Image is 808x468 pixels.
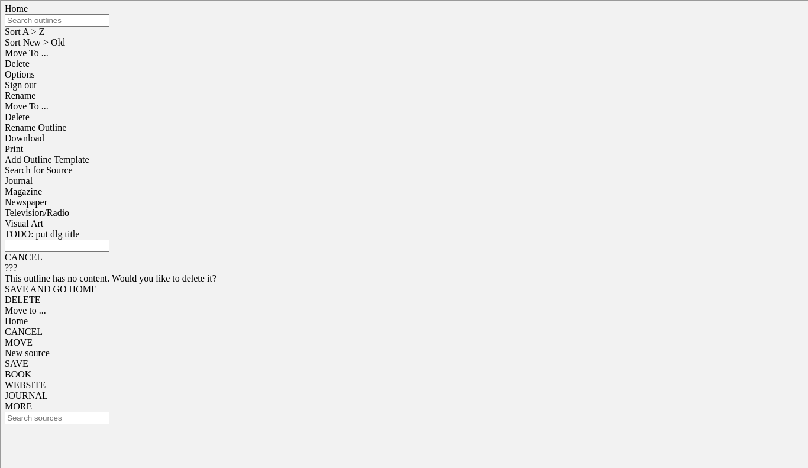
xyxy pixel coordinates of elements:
div: Journal [5,177,803,188]
div: SAVE [5,360,803,370]
div: DELETE [5,296,803,306]
div: Rename [5,92,803,102]
div: MORE [5,402,803,413]
div: Newspaper [5,198,803,209]
div: MOVE [5,338,803,349]
div: Delete [5,113,803,124]
div: CANCEL [5,253,803,264]
div: Delete [5,60,803,70]
div: Visual Art [5,220,803,230]
div: Print [5,145,803,156]
div: Home [5,317,803,328]
div: CANCEL [5,328,803,338]
div: Magazine [5,188,803,198]
input: Search outlines [5,15,109,28]
div: TODO: put dlg title [5,230,803,241]
div: SAVE AND GO HOME [5,285,803,296]
div: This outline has no content. Would you like to delete it? [5,275,803,285]
div: BOOK [5,370,803,381]
div: Rename Outline [5,124,803,134]
div: Move to ... [5,306,803,317]
div: Search for Source [5,166,803,177]
input: Search sources [5,413,109,425]
div: Move To ... [5,102,803,113]
div: Sign out [5,81,803,92]
div: Sort New > Old [5,38,803,49]
div: JOURNAL [5,392,803,402]
div: Add Outline Template [5,156,803,166]
div: WEBSITE [5,381,803,392]
div: New source [5,349,803,360]
div: Move To ... [5,49,803,60]
div: ??? [5,264,803,275]
div: Options [5,70,803,81]
div: Download [5,134,803,145]
div: Sort A > Z [5,28,803,38]
div: Television/Radio [5,209,803,220]
div: Home [5,5,247,15]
